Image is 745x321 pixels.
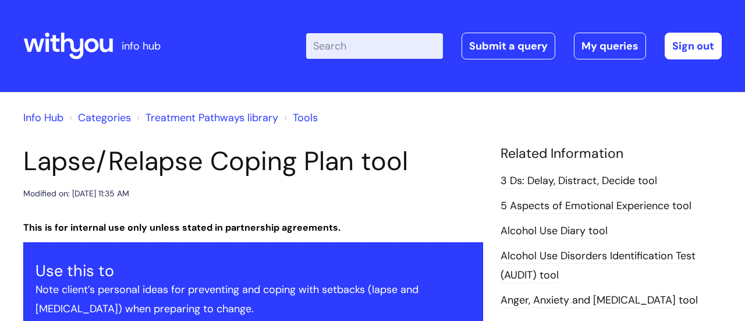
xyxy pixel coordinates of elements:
[134,108,278,127] li: Treatment Pathways library
[306,33,722,59] div: | -
[293,111,318,125] a: Tools
[306,33,443,59] input: Search
[23,111,63,125] a: Info Hub
[501,249,696,283] a: Alcohol Use Disorders Identification Test (AUDIT) tool
[23,221,340,234] strong: This is for internal use only unless stated in partnership agreements.
[122,37,161,55] p: info hub
[146,111,278,125] a: Treatment Pathways library
[501,224,608,239] a: Alcohol Use Diary tool
[36,280,471,318] p: Note client’s personal ideas for preventing and coping with setbacks (lapse and [MEDICAL_DATA]) w...
[23,146,483,177] h1: Lapse/Relapse Coping Plan tool
[462,33,555,59] a: Submit a query
[501,293,698,308] a: Anger, Anxiety and [MEDICAL_DATA] tool
[281,108,318,127] li: Tools
[665,33,722,59] a: Sign out
[66,108,131,127] li: Solution home
[501,174,657,189] a: 3 Ds: Delay, Distract, Decide tool
[36,262,471,280] h3: Use this to
[501,199,691,214] a: 5 Aspects of Emotional Experience tool
[501,146,722,162] h4: Related Information
[574,33,646,59] a: My queries
[23,186,129,201] div: Modified on: [DATE] 11:35 AM
[78,111,131,125] a: Categories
